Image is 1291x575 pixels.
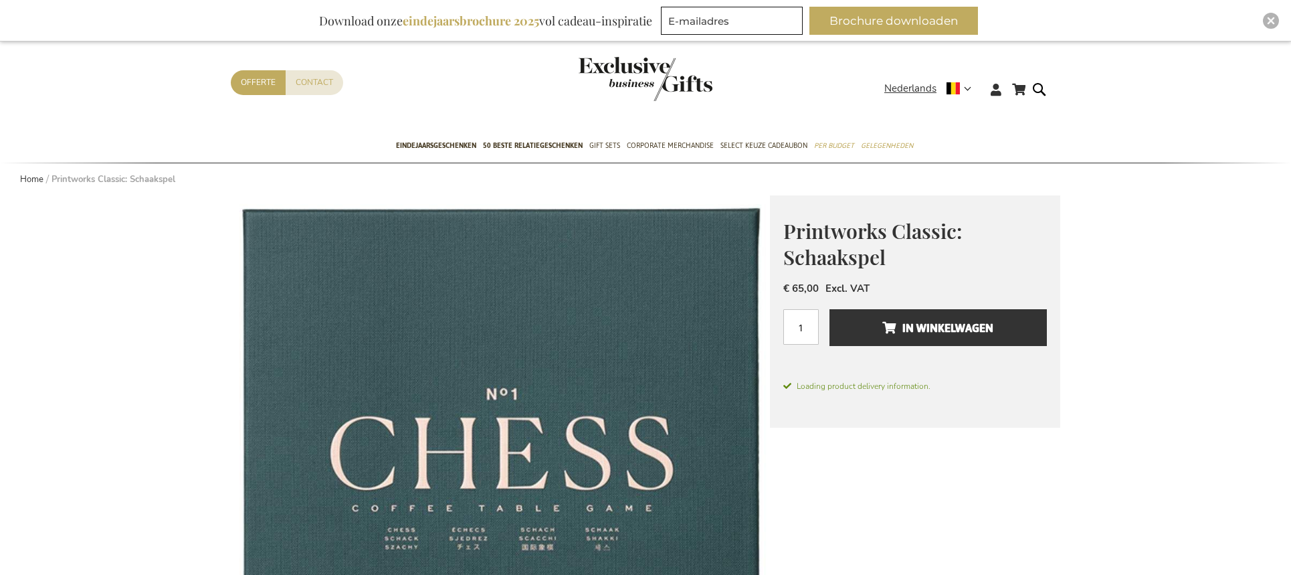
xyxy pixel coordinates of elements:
[825,282,870,295] span: Excl. VAT
[884,81,936,96] span: Nederlands
[783,380,1047,392] span: Loading product delivery information.
[884,81,980,96] div: Nederlands
[589,139,620,153] span: Gift Sets
[579,57,712,101] img: Exclusive Business gifts logo
[661,7,803,35] input: E-mailadres
[20,173,43,185] a: Home
[783,282,819,295] span: € 65,00
[1263,13,1279,29] div: Close
[483,139,583,153] span: 50 beste relatiegeschenken
[783,218,962,270] span: Printworks Classic: Schaakspel
[403,13,539,29] b: eindejaarsbrochure 2025
[286,70,343,95] a: Contact
[829,309,1047,346] button: In Winkelwagen
[783,309,819,345] input: Aantal
[52,173,175,185] strong: Printworks Classic: Schaakspel
[661,7,807,39] form: marketing offers and promotions
[882,317,993,339] span: In Winkelwagen
[861,139,913,153] span: Gelegenheden
[720,139,807,153] span: Select Keuze Cadeaubon
[231,70,286,95] a: Offerte
[396,139,476,153] span: Eindejaarsgeschenken
[814,139,854,153] span: Per Budget
[627,139,714,153] span: Corporate Merchandise
[809,7,978,35] button: Brochure downloaden
[579,57,645,101] a: store logo
[313,7,658,35] div: Download onze vol cadeau-inspiratie
[1267,17,1275,25] img: Close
